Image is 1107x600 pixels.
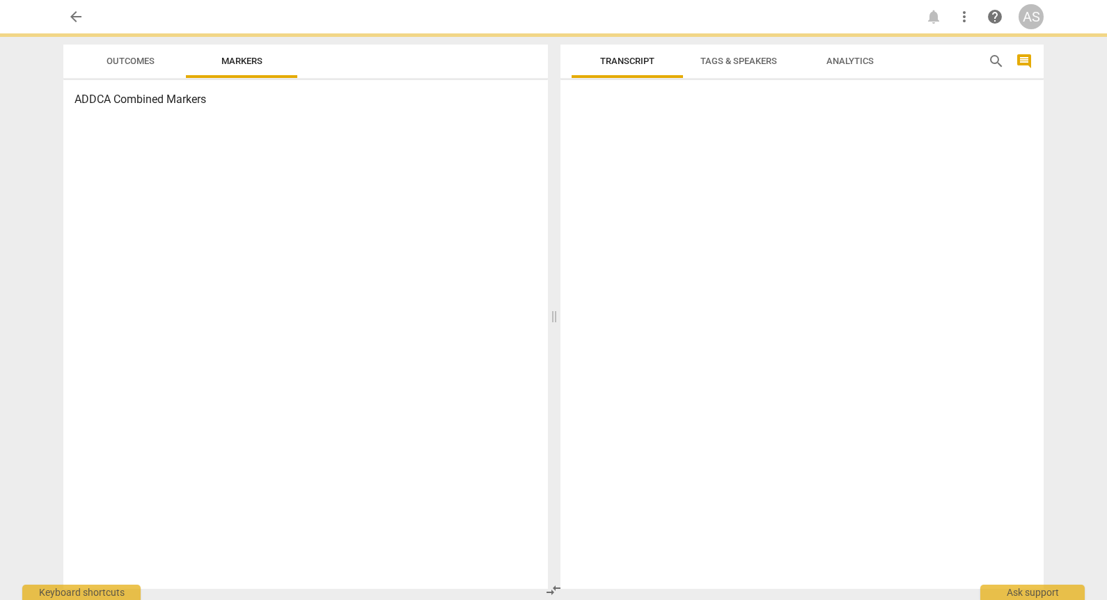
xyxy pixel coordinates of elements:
[107,56,155,66] span: Outcomes
[700,56,777,66] span: Tags & Speakers
[22,585,141,600] div: Keyboard shortcuts
[956,8,973,25] span: more_vert
[600,56,654,66] span: Transcript
[988,53,1005,70] span: search
[74,91,537,108] h3: ADDCA Combined Markers
[221,56,262,66] span: Markers
[1019,4,1044,29] button: AS
[987,8,1003,25] span: help
[985,50,1007,72] button: Search
[545,582,562,599] span: compare_arrows
[68,8,84,25] span: arrow_back
[1016,53,1033,70] span: comment
[980,585,1085,600] div: Ask support
[1013,50,1035,72] button: Show/Hide comments
[982,4,1007,29] a: Help
[826,56,874,66] span: Analytics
